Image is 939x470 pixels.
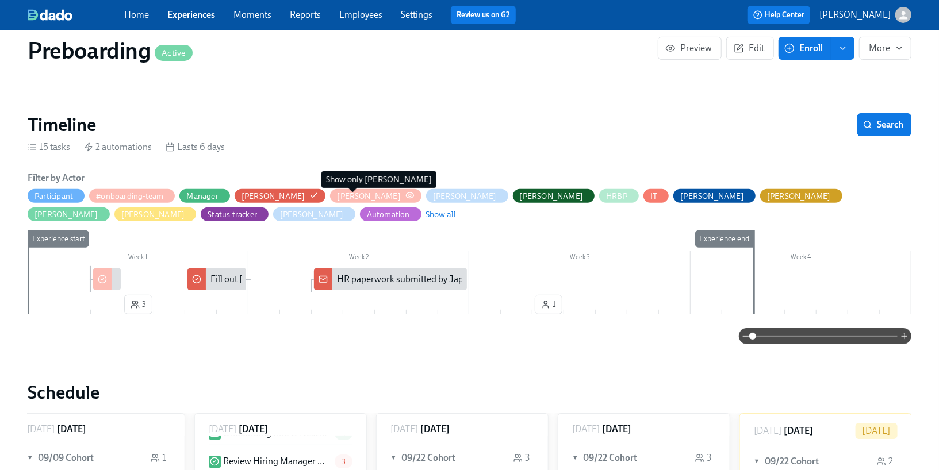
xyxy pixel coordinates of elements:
button: 1 [535,295,562,314]
button: Status tracker [201,207,269,221]
div: Also show Josh [680,191,744,202]
button: [PERSON_NAME] [673,189,756,203]
button: Preview [658,37,722,60]
div: Lasts 6 days [166,141,225,153]
button: HRBP [599,189,639,203]
span: ▼ [572,452,580,464]
button: Participant [28,189,85,203]
h2: Timeline [28,113,96,136]
div: Hide Amanda Krause [242,191,305,202]
a: dado [28,9,124,21]
p: [PERSON_NAME] [819,9,891,21]
span: Active [155,49,193,57]
span: Enroll [787,43,823,54]
div: Experience start [28,230,89,248]
h1: Preboarding [28,37,193,64]
button: Help Center [748,6,810,24]
div: 2 [877,455,893,468]
div: Week 4 [691,251,911,266]
span: Help Center [753,9,804,21]
a: Employees [339,9,382,20]
h6: Filter by Actor [28,172,85,184]
div: Also show Manager [186,191,218,202]
p: [DATE] [863,425,891,437]
div: Also show Automation [367,209,410,220]
div: Week 1 [28,251,248,266]
div: Week 3 [469,251,690,266]
div: Also show Lacey Heiss [35,209,98,220]
button: [PERSON_NAME] [114,207,197,221]
button: [PERSON_NAME] [819,7,911,23]
h6: 09/22 Cohort [583,452,637,464]
button: Review us on G2 [451,6,516,24]
div: Also show Status tracker [208,209,257,220]
h6: [DATE] [239,423,268,436]
button: [PERSON_NAME] [273,207,355,221]
button: [PERSON_NAME] [426,189,508,203]
h6: 09/09 Cohort [38,452,94,464]
h6: [DATE] [420,423,450,436]
button: More [859,37,911,60]
h6: 09/22 Cohort [401,452,455,464]
a: Review us on G2 [457,9,510,21]
button: Manager [179,189,229,203]
h6: 09/22 Cohort [765,455,819,468]
span: ▼ [754,455,762,468]
span: More [869,43,902,54]
div: Fill out [GEOGRAPHIC_DATA] HR paperwork for {{ participant.fullName }} [210,273,502,286]
span: Edit [736,43,764,54]
div: 3 [695,452,711,464]
div: HR paperwork submitted by Japan new [PERSON_NAME] {{ participant.fullName }} (starting {{ partici... [314,268,467,290]
div: Week 2 [248,251,469,266]
span: 1 [541,299,556,310]
img: dado [28,9,72,21]
div: Also show Tomoko Iwai [280,209,344,220]
button: Enroll [779,37,831,60]
div: Also show Kaelyn [767,191,831,202]
div: Also show Participant [35,191,73,202]
button: #onboarding-team [89,189,175,203]
p: [DATE] [209,423,236,436]
div: 2 automations [84,141,152,153]
button: [PERSON_NAME] [760,189,842,203]
span: ▼ [27,452,35,464]
div: Experience end [695,230,754,248]
div: Also show #onboarding-team [96,191,163,202]
a: Settings [401,9,432,20]
div: HR paperwork submitted by Japan new [PERSON_NAME] {{ participant.fullName }} (starting {{ partici... [337,273,841,286]
p: [DATE] [572,423,600,436]
span: Preview [668,43,712,54]
div: 1 [151,452,166,464]
button: [PERSON_NAME] [330,189,421,203]
button: Automation [360,207,421,221]
p: Review Hiring Manager Guide & provide link to onboarding plan [223,455,330,468]
button: Edit [726,37,774,60]
a: Moments [233,9,271,20]
span: ▼ [390,452,398,464]
button: [PERSON_NAME] [28,207,110,221]
div: Hide Ana [337,191,401,202]
a: Home [124,9,149,20]
p: [DATE] [27,423,55,436]
a: Experiences [167,9,215,20]
div: 3 [513,452,530,464]
div: Also show IT [650,191,657,202]
p: [DATE] [754,425,781,437]
button: Show all [426,209,457,220]
div: Also show Laura [121,209,185,220]
h6: [DATE] [57,423,86,436]
button: 3 [124,295,152,314]
a: Reports [290,9,321,20]
p: [DATE] [390,423,418,436]
button: [PERSON_NAME] [513,189,595,203]
button: [PERSON_NAME] [235,189,326,203]
div: 15 tasks [28,141,70,153]
div: Fill out [GEOGRAPHIC_DATA] HR paperwork for {{ participant.fullName }} [187,268,246,290]
span: 3 [335,457,352,466]
button: IT [643,189,669,203]
h6: [DATE] [784,425,813,437]
span: 3 [131,299,146,310]
button: enroll [831,37,854,60]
